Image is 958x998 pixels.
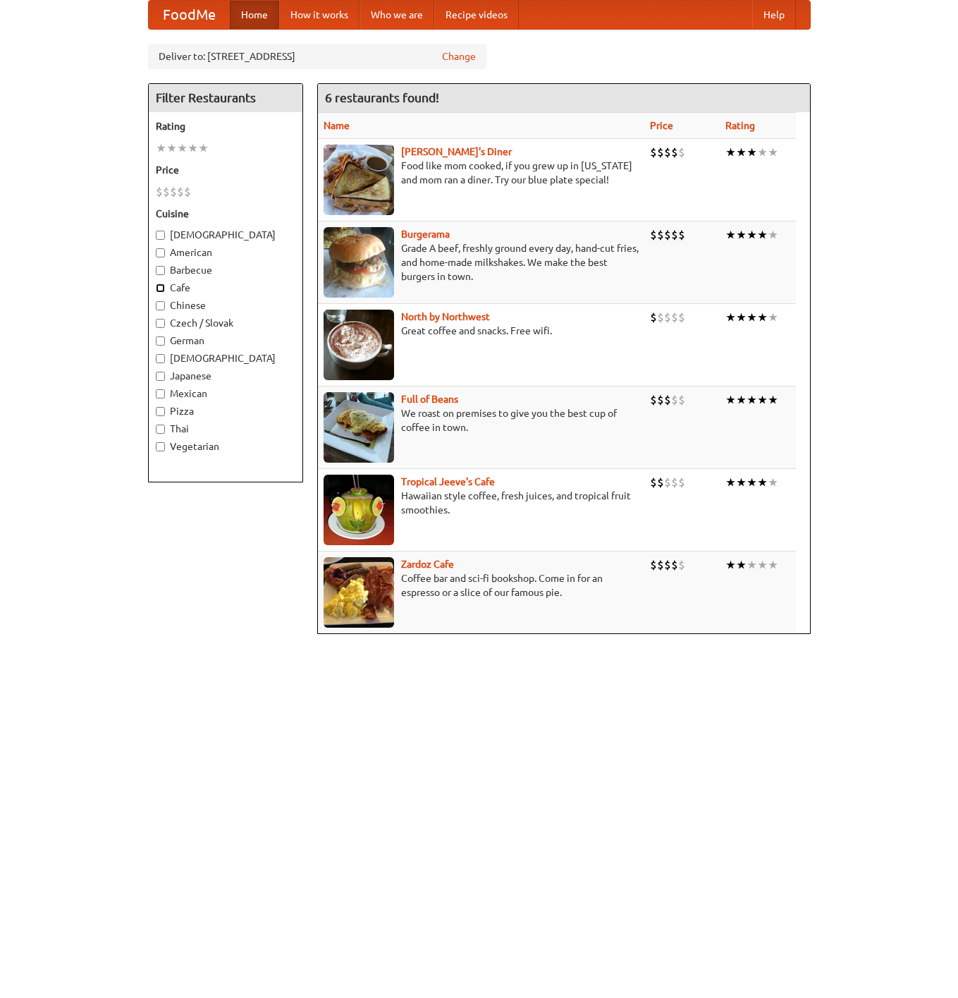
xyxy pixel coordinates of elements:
[757,392,768,408] li: ★
[324,392,394,463] img: beans.jpg
[650,475,657,490] li: $
[671,392,678,408] li: $
[671,227,678,243] li: $
[768,310,778,325] li: ★
[736,557,747,573] li: ★
[442,49,476,63] a: Change
[188,140,198,156] li: ★
[198,140,209,156] li: ★
[725,310,736,325] li: ★
[678,475,685,490] li: $
[156,369,295,383] label: Japanese
[177,140,188,156] li: ★
[184,184,191,200] li: $
[156,184,163,200] li: $
[324,120,350,131] a: Name
[434,1,519,29] a: Recipe videos
[747,310,757,325] li: ★
[657,310,664,325] li: $
[725,120,755,131] a: Rating
[156,140,166,156] li: ★
[166,140,177,156] li: ★
[671,310,678,325] li: $
[725,392,736,408] li: ★
[757,475,768,490] li: ★
[324,241,639,284] p: Grade A beef, freshly ground every day, hand-cut fries, and home-made milkshakes. We make the bes...
[650,557,657,573] li: $
[664,557,671,573] li: $
[324,310,394,380] img: north.jpg
[324,475,394,545] img: jeeves.jpg
[650,310,657,325] li: $
[325,91,439,104] ng-pluralize: 6 restaurants found!
[768,475,778,490] li: ★
[671,475,678,490] li: $
[657,557,664,573] li: $
[664,392,671,408] li: $
[678,227,685,243] li: $
[725,557,736,573] li: ★
[401,146,512,157] a: [PERSON_NAME]'s Diner
[156,231,165,240] input: [DEMOGRAPHIC_DATA]
[324,571,639,600] p: Coffee bar and sci-fi bookshop. Come in for an espresso or a slice of our famous pie.
[736,475,747,490] li: ★
[747,145,757,160] li: ★
[747,475,757,490] li: ★
[757,227,768,243] li: ★
[757,310,768,325] li: ★
[156,228,295,242] label: [DEMOGRAPHIC_DATA]
[324,557,394,628] img: zardoz.jpg
[657,392,664,408] li: $
[650,392,657,408] li: $
[664,145,671,160] li: $
[650,145,657,160] li: $
[678,392,685,408] li: $
[768,145,778,160] li: ★
[725,475,736,490] li: ★
[401,394,458,405] a: Full of Beans
[156,389,165,398] input: Mexican
[401,229,450,240] b: Burgerama
[156,442,165,451] input: Vegetarian
[657,475,664,490] li: $
[156,422,295,436] label: Thai
[156,281,295,295] label: Cafe
[678,310,685,325] li: $
[156,316,295,330] label: Czech / Slovak
[650,120,673,131] a: Price
[736,145,747,160] li: ★
[725,145,736,160] li: ★
[156,298,295,312] label: Chinese
[148,44,486,69] div: Deliver to: [STREET_ADDRESS]
[757,557,768,573] li: ★
[678,557,685,573] li: $
[156,387,295,401] label: Mexican
[324,227,394,298] img: burgerama.jpg
[664,227,671,243] li: $
[163,184,170,200] li: $
[156,439,295,454] label: Vegetarian
[747,557,757,573] li: ★
[156,334,295,348] label: German
[156,301,165,310] input: Chinese
[401,476,495,487] a: Tropical Jeeve's Cafe
[156,372,165,381] input: Japanese
[360,1,434,29] a: Who we are
[671,557,678,573] li: $
[678,145,685,160] li: $
[156,336,165,346] input: German
[657,227,664,243] li: $
[324,489,639,517] p: Hawaiian style coffee, fresh juices, and tropical fruit smoothies.
[736,392,747,408] li: ★
[156,354,165,363] input: [DEMOGRAPHIC_DATA]
[324,159,639,187] p: Food like mom cooked, if you grew up in [US_STATE] and mom ran a diner. Try our blue plate special!
[230,1,279,29] a: Home
[747,392,757,408] li: ★
[401,311,490,322] a: North by Northwest
[768,392,778,408] li: ★
[768,557,778,573] li: ★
